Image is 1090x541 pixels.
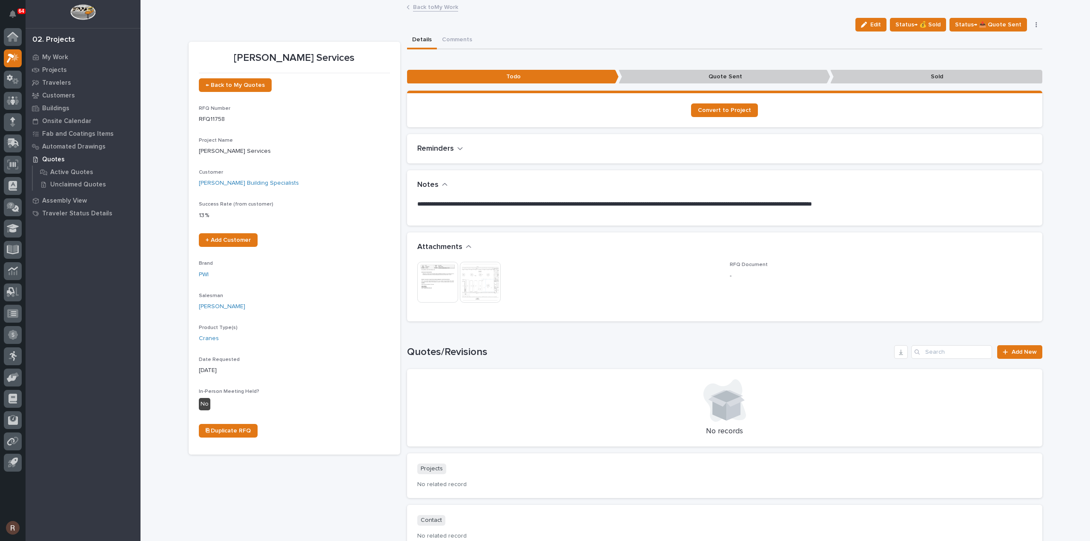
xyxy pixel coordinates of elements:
[417,427,1032,436] p: No records
[26,63,141,76] a: Projects
[33,178,141,190] a: Unclaimed Quotes
[70,4,95,20] img: Workspace Logo
[199,78,272,92] a: ← Back to My Quotes
[42,79,71,87] p: Travelers
[199,261,213,266] span: Brand
[19,8,24,14] p: 64
[417,144,454,154] h2: Reminders
[417,180,448,190] button: Notes
[199,398,210,410] div: No
[199,293,223,298] span: Salesman
[26,140,141,153] a: Automated Drawings
[417,243,462,252] h2: Attachments
[407,346,891,358] h1: Quotes/Revisions
[417,481,1032,488] p: No related record
[407,70,619,84] p: Todo
[417,532,1032,540] p: No related record
[830,70,1042,84] p: Sold
[199,325,238,330] span: Product Type(s)
[698,107,751,113] span: Convert to Project
[199,115,390,124] p: RFQ11758
[206,82,265,88] span: ← Back to My Quotes
[955,20,1021,30] span: Status→ 📤 Quote Sent
[199,179,299,188] a: [PERSON_NAME] Building Specialists
[26,127,141,140] a: Fab and Coatings Items
[4,5,22,23] button: Notifications
[26,153,141,166] a: Quotes
[42,130,114,138] p: Fab and Coatings Items
[417,243,472,252] button: Attachments
[26,102,141,114] a: Buildings
[691,103,758,117] a: Convert to Project
[32,35,75,45] div: 02. Projects
[949,18,1027,31] button: Status→ 📤 Quote Sent
[26,207,141,220] a: Traveler Status Details
[4,519,22,537] button: users-avatar
[26,89,141,102] a: Customers
[42,117,92,125] p: Onsite Calendar
[413,2,458,11] a: Back toMy Work
[619,70,830,84] p: Quote Sent
[407,31,437,49] button: Details
[26,194,141,207] a: Assembly View
[26,76,141,89] a: Travelers
[206,428,251,434] span: ⎘ Duplicate RFQ
[42,66,67,74] p: Projects
[199,270,209,279] a: PWI
[50,169,93,176] p: Active Quotes
[199,147,390,156] p: [PERSON_NAME] Services
[199,366,390,375] p: [DATE]
[42,54,68,61] p: My Work
[199,211,390,220] p: 13 %
[42,156,65,163] p: Quotes
[199,389,259,394] span: In-Person Meeting Held?
[11,10,22,24] div: Notifications64
[199,357,240,362] span: Date Requested
[206,237,251,243] span: + Add Customer
[26,51,141,63] a: My Work
[50,181,106,189] p: Unclaimed Quotes
[42,143,106,151] p: Automated Drawings
[911,345,992,359] input: Search
[997,345,1042,359] a: Add New
[199,106,230,111] span: RFQ Number
[730,262,768,267] span: RFQ Document
[1012,349,1037,355] span: Add New
[417,180,439,190] h2: Notes
[42,92,75,100] p: Customers
[42,197,87,205] p: Assembly View
[199,138,233,143] span: Project Name
[42,105,69,112] p: Buildings
[870,21,881,29] span: Edit
[26,114,141,127] a: Onsite Calendar
[199,52,390,64] p: [PERSON_NAME] Services
[33,166,141,178] a: Active Quotes
[199,424,258,438] a: ⎘ Duplicate RFQ
[199,302,245,311] a: [PERSON_NAME]
[890,18,946,31] button: Status→ 💰 Sold
[42,210,112,218] p: Traveler Status Details
[199,334,219,343] a: Cranes
[895,20,941,30] span: Status→ 💰 Sold
[417,464,446,474] p: Projects
[199,202,273,207] span: Success Rate (from customer)
[417,515,445,526] p: Contact
[199,170,223,175] span: Customer
[417,144,463,154] button: Reminders
[855,18,886,31] button: Edit
[199,233,258,247] a: + Add Customer
[437,31,477,49] button: Comments
[730,272,1032,281] p: -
